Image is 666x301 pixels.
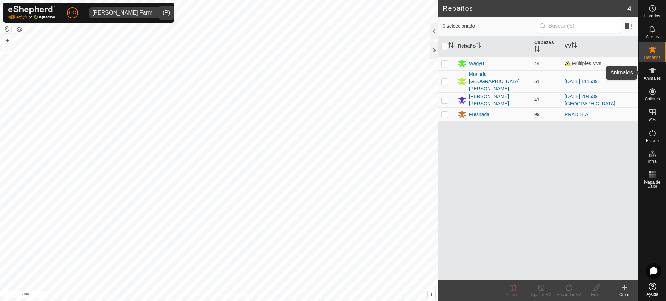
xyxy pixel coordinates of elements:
[469,111,489,118] div: Fresnada
[448,43,454,49] p-sorticon: Activar para ordenar
[69,9,76,16] span: CC
[648,118,656,122] span: VVs
[15,25,24,34] button: Capas del Mapa
[3,45,11,54] button: –
[506,292,521,297] span: Eliminar
[639,280,666,299] a: Ayuda
[627,3,631,14] span: 4
[565,94,615,106] a: [DATE] 204539 [GEOGRAPHIC_DATA]
[571,43,577,49] p-sorticon: Activar para ordenar
[92,10,152,16] div: [PERSON_NAME] Farm
[555,292,583,298] div: Encender VV
[428,290,435,298] button: i
[3,36,11,45] button: +
[476,43,481,49] p-sorticon: Activar para ordenar
[537,19,621,33] input: Buscar (S)
[534,112,540,117] span: 99
[527,292,555,298] div: Apagar VV
[565,79,598,84] a: [DATE] 111539
[155,7,169,18] div: dropdown trigger
[644,14,660,18] span: Horarios
[455,36,531,57] th: Rebaño
[534,47,540,53] p-sorticon: Activar para ordenar
[644,76,661,80] span: Animales
[183,292,223,298] a: Política de Privacidad
[534,97,540,103] span: 41
[531,36,562,57] th: Cabezas
[89,7,155,18] span: Alarcia Monja Farm
[469,93,529,107] div: [PERSON_NAME] [PERSON_NAME]
[8,6,55,20] img: Logo Gallagher
[565,112,588,117] a: PRADILLA
[443,23,537,30] span: 0 seleccionado
[646,139,659,143] span: Estado
[562,36,638,57] th: VV
[565,61,601,66] span: Múltiples VVs
[648,159,656,163] span: Infra
[534,61,540,66] span: 44
[647,292,658,296] span: Ayuda
[431,291,432,297] span: i
[232,292,255,298] a: Contáctenos
[583,292,610,298] div: Editar
[443,4,627,12] h2: Rebaños
[640,180,664,188] span: Mapa de Calor
[469,60,484,67] div: Wagyu
[644,55,660,60] span: Rebaños
[644,97,660,101] span: Collares
[3,25,11,33] button: Restablecer Mapa
[469,71,529,92] div: Manada [GEOGRAPHIC_DATA][PERSON_NAME]
[646,35,659,39] span: Alertas
[534,79,540,84] span: 61
[610,292,638,298] div: Crear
